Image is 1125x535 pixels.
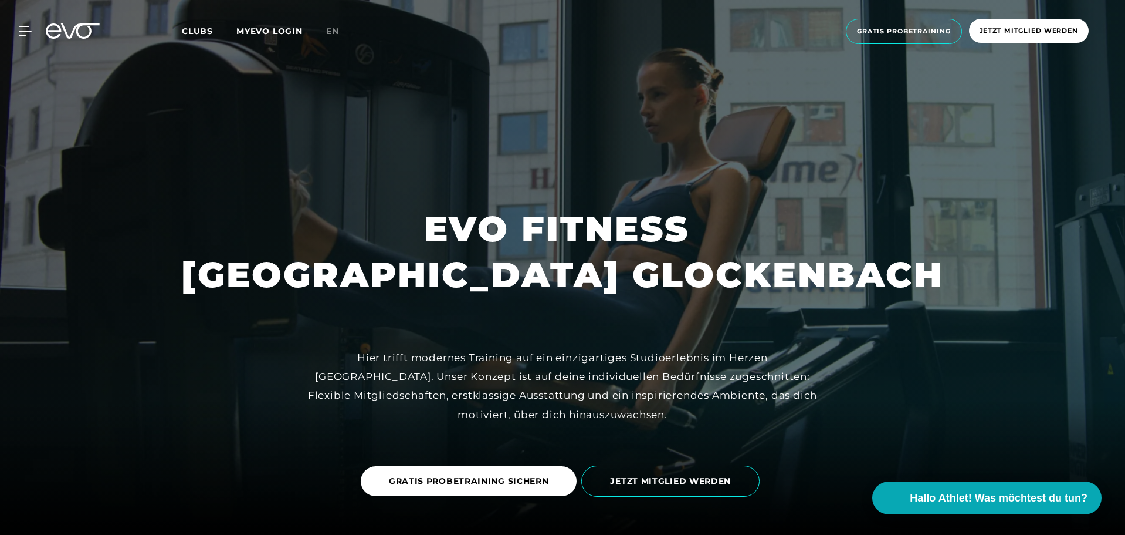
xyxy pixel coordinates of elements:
[842,19,965,44] a: Gratis Probetraining
[872,482,1102,514] button: Hallo Athlet! Was möchtest du tun?
[182,26,213,36] span: Clubs
[581,457,764,506] a: JETZT MITGLIED WERDEN
[980,26,1078,36] span: Jetzt Mitglied werden
[236,26,303,36] a: MYEVO LOGIN
[361,457,582,505] a: GRATIS PROBETRAINING SICHERN
[910,490,1087,506] span: Hallo Athlet! Was möchtest du tun?
[182,25,236,36] a: Clubs
[965,19,1092,44] a: Jetzt Mitglied werden
[857,26,951,36] span: Gratis Probetraining
[389,475,549,487] span: GRATIS PROBETRAINING SICHERN
[299,348,826,424] div: Hier trifft modernes Training auf ein einzigartiges Studioerlebnis im Herzen [GEOGRAPHIC_DATA]. U...
[181,206,944,298] h1: EVO FITNESS [GEOGRAPHIC_DATA] GLOCKENBACH
[610,475,731,487] span: JETZT MITGLIED WERDEN
[326,25,353,38] a: en
[326,26,339,36] span: en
